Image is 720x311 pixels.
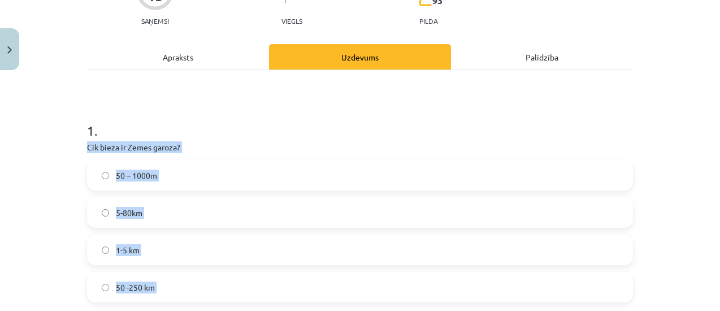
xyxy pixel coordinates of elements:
span: 50 -250 km [116,282,155,293]
p: Saņemsi [137,17,174,25]
p: Viegls [281,17,302,25]
p: pilda [419,17,437,25]
span: 50 – 1000m [116,170,157,182]
div: Apraksts [87,44,269,70]
span: 5-80km [116,207,142,219]
input: 1-5 km [102,247,109,254]
input: 5-80km [102,209,109,217]
input: 50 -250 km [102,284,109,291]
div: Uzdevums [269,44,451,70]
p: Cik bieza ir Zemes garoza? [87,141,633,153]
div: Palīdzība [451,44,633,70]
input: 50 – 1000m [102,172,109,179]
h1: 1 . [87,103,633,138]
img: icon-close-lesson-0947bae3869378f0d4975bcd49f059093ad1ed9edebbc8119c70593378902aed.svg [7,46,12,54]
span: 1-5 km [116,244,140,256]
